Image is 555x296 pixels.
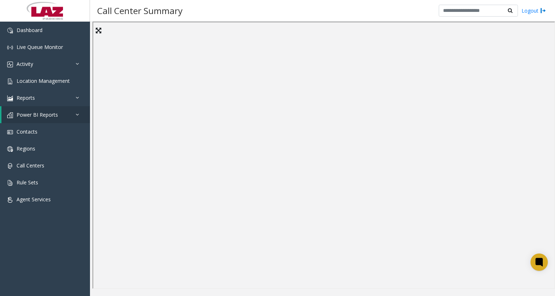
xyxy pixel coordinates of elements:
[7,28,13,33] img: 'icon'
[94,2,186,19] h3: Call Center Summary
[1,106,90,123] a: Power BI Reports
[7,180,13,186] img: 'icon'
[540,7,546,14] img: logout
[7,79,13,84] img: 'icon'
[17,162,44,169] span: Call Centers
[17,145,35,152] span: Regions
[7,197,13,203] img: 'icon'
[7,146,13,152] img: 'icon'
[7,129,13,135] img: 'icon'
[17,77,70,84] span: Location Management
[7,95,13,101] img: 'icon'
[17,44,63,50] span: Live Queue Monitor
[522,7,546,14] a: Logout
[7,163,13,169] img: 'icon'
[17,27,42,33] span: Dashboard
[7,62,13,67] img: 'icon'
[17,111,58,118] span: Power BI Reports
[17,128,37,135] span: Contacts
[17,94,35,101] span: Reports
[17,179,38,186] span: Rule Sets
[7,112,13,118] img: 'icon'
[17,60,33,67] span: Activity
[7,45,13,50] img: 'icon'
[17,196,51,203] span: Agent Services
